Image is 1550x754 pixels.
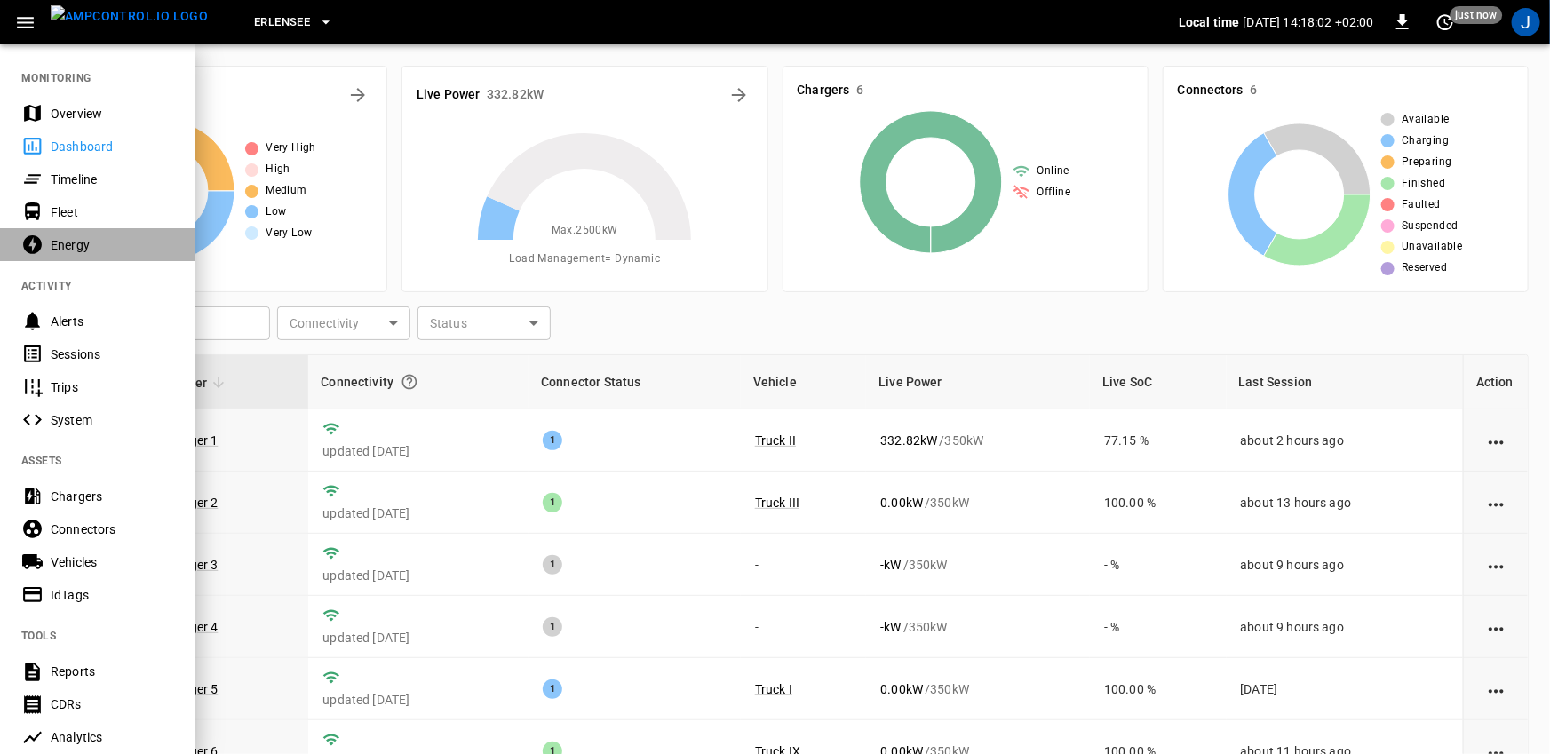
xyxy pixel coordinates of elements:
img: ampcontrol.io logo [51,5,208,28]
div: Chargers [51,488,174,505]
button: set refresh interval [1431,8,1459,36]
div: CDRs [51,695,174,713]
div: Overview [51,105,174,123]
p: [DATE] 14:18:02 +02:00 [1244,13,1374,31]
div: Timeline [51,171,174,188]
div: Reports [51,663,174,680]
span: just now [1451,6,1503,24]
div: System [51,411,174,429]
div: IdTags [51,586,174,604]
div: profile-icon [1512,8,1540,36]
div: Trips [51,378,174,396]
div: Analytics [51,728,174,746]
p: Local time [1179,13,1240,31]
div: Fleet [51,203,174,221]
span: Erlensee [254,12,310,33]
div: Dashboard [51,138,174,155]
div: Connectors [51,520,174,538]
div: Vehicles [51,553,174,571]
div: Sessions [51,345,174,363]
div: Alerts [51,313,174,330]
div: Energy [51,236,174,254]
